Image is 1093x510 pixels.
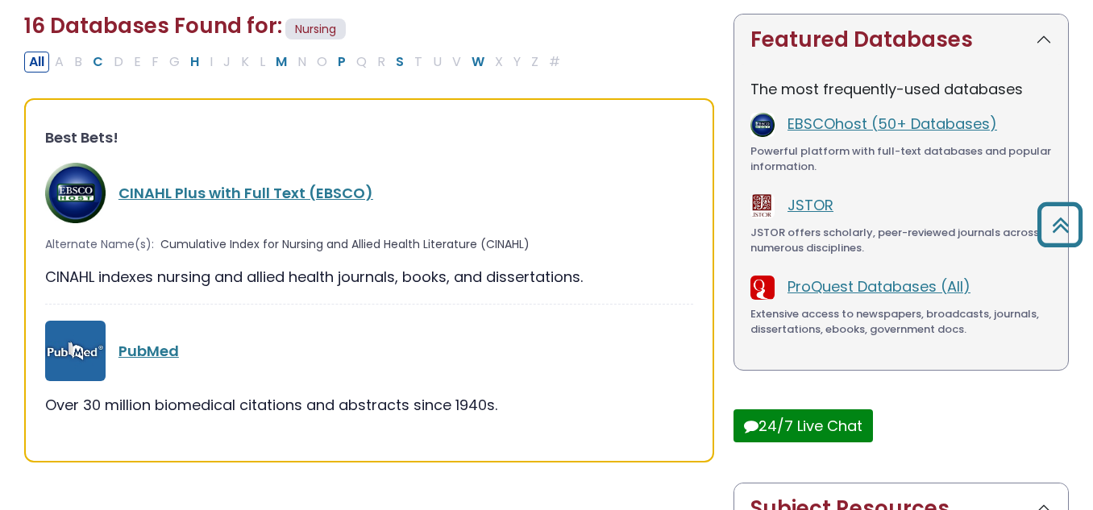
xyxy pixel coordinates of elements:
[750,225,1052,256] div: JSTOR offers scholarly, peer-reviewed journals across numerous disciplines.
[24,11,282,40] span: 16 Databases Found for:
[45,129,693,147] h3: Best Bets!
[750,143,1052,175] div: Powerful platform with full-text databases and popular information.
[271,52,292,73] button: Filter Results M
[788,195,833,215] a: JSTOR
[24,51,567,71] div: Alpha-list to filter by first letter of database name
[118,341,179,361] a: PubMed
[45,236,154,253] span: Alternate Name(s):
[1031,209,1089,239] a: Back to Top
[185,52,204,73] button: Filter Results H
[734,409,873,442] button: 24/7 Live Chat
[333,52,351,73] button: Filter Results P
[788,114,997,134] a: EBSCOhost (50+ Databases)
[391,52,409,73] button: Filter Results S
[734,15,1068,65] button: Featured Databases
[118,183,373,203] a: CINAHL Plus with Full Text (EBSCO)
[24,52,49,73] button: All
[160,236,530,253] span: Cumulative Index for Nursing and Allied Health Literature (CINAHL)
[750,78,1052,100] p: The most frequently-used databases
[788,276,970,296] a: ProQuest Databases (All)
[285,19,346,40] span: Nursing
[88,52,108,73] button: Filter Results C
[750,306,1052,338] div: Extensive access to newspapers, broadcasts, journals, dissertations, ebooks, government docs.
[45,266,693,288] div: CINAHL indexes nursing and allied health journals, books, and dissertations.
[467,52,489,73] button: Filter Results W
[45,394,693,416] div: Over 30 million biomedical citations and abstracts since 1940s.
